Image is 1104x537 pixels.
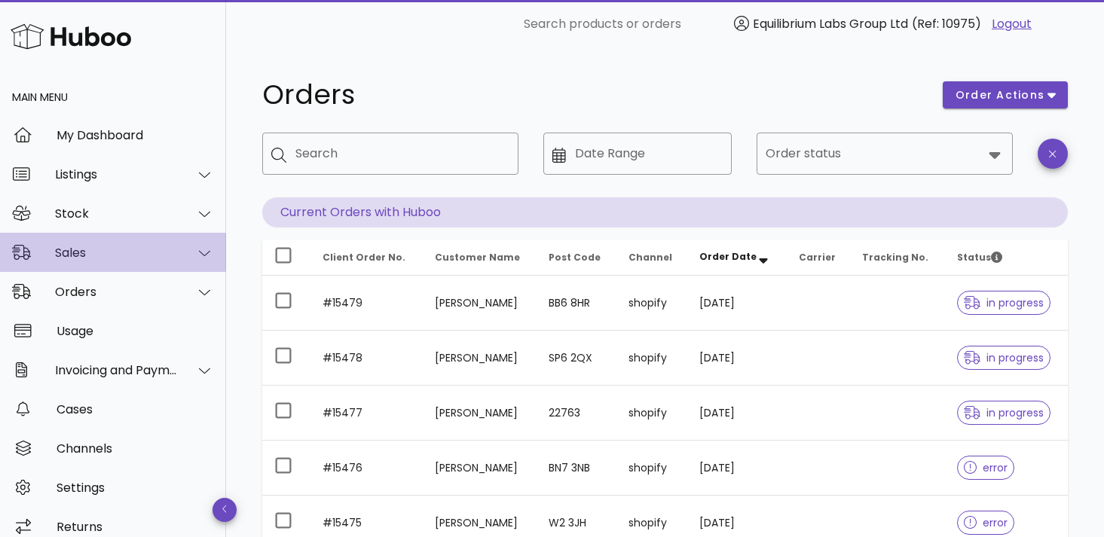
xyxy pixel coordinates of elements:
td: [PERSON_NAME] [423,276,537,331]
h1: Orders [262,81,925,108]
p: Current Orders with Huboo [262,197,1068,227]
th: Customer Name [423,240,537,276]
a: Logout [992,15,1032,33]
td: [DATE] [687,276,787,331]
span: Status [957,251,1002,264]
span: Carrier [799,251,836,264]
th: Order Date: Sorted descending. Activate to remove sorting. [687,240,787,276]
div: Settings [57,481,214,495]
span: in progress [964,407,1044,418]
td: [PERSON_NAME] [423,331,537,386]
button: order actions [943,81,1068,108]
span: error [964,517,1008,528]
th: Client Order No. [310,240,423,276]
td: [DATE] [687,386,787,441]
td: #15476 [310,441,423,496]
td: BB6 8HR [537,276,616,331]
td: shopify [616,331,687,386]
td: [DATE] [687,441,787,496]
th: Channel [616,240,687,276]
span: (Ref: 10975) [912,15,981,32]
div: Sales [55,246,178,260]
th: Carrier [787,240,851,276]
div: Stock [55,206,178,221]
span: Client Order No. [323,251,405,264]
td: #15478 [310,331,423,386]
span: Customer Name [435,251,520,264]
span: Equilibrium Labs Group Ltd [753,15,908,32]
span: Tracking No. [862,251,928,264]
img: Huboo Logo [11,20,131,53]
td: #15477 [310,386,423,441]
td: [DATE] [687,331,787,386]
th: Status [945,240,1068,276]
td: #15479 [310,276,423,331]
span: Post Code [549,251,601,264]
span: Order Date [699,250,757,263]
span: in progress [964,297,1044,308]
div: My Dashboard [57,128,214,142]
td: [PERSON_NAME] [423,441,537,496]
td: SP6 2QX [537,331,616,386]
div: Returns [57,520,214,534]
td: [PERSON_NAME] [423,386,537,441]
span: error [964,462,1008,473]
div: Listings [55,167,178,182]
td: BN7 3NB [537,441,616,496]
div: Orders [55,285,178,299]
div: Channels [57,441,214,456]
div: Cases [57,402,214,416]
div: Usage [57,324,214,338]
span: order actions [955,87,1045,103]
span: in progress [964,352,1044,363]
div: Order status [757,133,1013,175]
td: shopify [616,441,687,496]
td: shopify [616,386,687,441]
td: shopify [616,276,687,331]
th: Post Code [537,240,616,276]
div: Invoicing and Payments [55,363,178,377]
th: Tracking No. [850,240,945,276]
td: 22763 [537,386,616,441]
span: Channel [628,251,672,264]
